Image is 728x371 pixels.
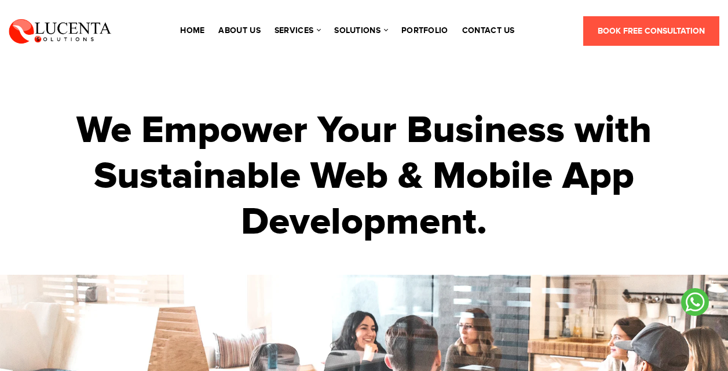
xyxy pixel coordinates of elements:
a: portfolio [401,27,448,35]
img: Lucenta Solutions [9,17,112,44]
h1: We Empower Your Business with Sustainable Web & Mobile App Development. [46,108,683,246]
a: About Us [218,27,260,35]
a: Home [180,27,204,35]
a: services [275,27,320,35]
a: solutions [334,27,387,35]
a: Book Free Consultation [583,16,719,46]
span: Book Free Consultation [598,26,705,36]
a: contact us [462,27,515,35]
